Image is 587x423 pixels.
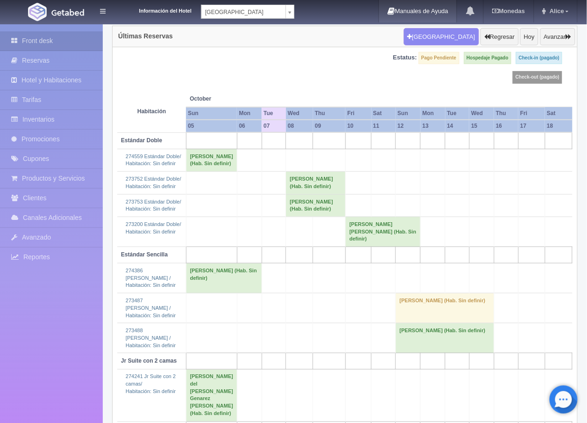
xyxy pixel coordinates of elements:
[126,221,181,234] a: 273200 Estándar Doble/Habitación: Sin definir
[547,7,564,15] span: Alice
[186,120,237,132] th: 05
[286,107,313,120] th: Wed
[518,120,545,132] th: 17
[190,95,258,103] span: October
[345,107,371,120] th: Fri
[126,199,181,212] a: 273753 Estándar Doble/Habitación: Sin definir
[345,217,421,247] td: [PERSON_NAME] [PERSON_NAME] (Hab. Sin definir)
[469,120,494,132] th: 15
[117,5,192,15] dt: Información del Hotel
[262,120,286,132] th: 07
[421,107,445,120] th: Mon
[186,370,237,422] td: [PERSON_NAME] del [PERSON_NAME] Genarez [PERSON_NAME] (Hab. Sin definir)
[480,28,518,46] button: Regresar
[121,251,168,258] b: Estándar Sencilla
[513,71,562,83] label: Check-out (pagado)
[372,107,396,120] th: Sat
[126,268,176,288] a: 274386 [PERSON_NAME] /Habitación: Sin definir
[286,194,345,217] td: [PERSON_NAME] (Hab. Sin definir)
[237,120,262,132] th: 06
[520,28,538,46] button: Hoy
[421,120,445,132] th: 13
[445,107,470,120] th: Tue
[286,120,313,132] th: 08
[126,153,181,167] a: 274559 Estándar Doble/Habitación: Sin definir
[201,5,294,19] a: [GEOGRAPHIC_DATA]
[51,9,84,16] img: Getabed
[494,120,518,132] th: 16
[445,120,470,132] th: 14
[28,3,47,21] img: Getabed
[396,323,494,353] td: [PERSON_NAME] (Hab. Sin definir)
[126,374,176,394] a: 274241 Jr Suite con 2 camas/Habitación: Sin definir
[262,107,286,120] th: Tue
[518,107,545,120] th: Fri
[545,120,572,132] th: 18
[516,52,562,64] label: Check-in (pagado)
[396,293,494,323] td: [PERSON_NAME] (Hab. Sin definir)
[469,107,494,120] th: Wed
[186,263,262,293] td: [PERSON_NAME] (Hab. Sin definir)
[286,172,345,194] td: [PERSON_NAME] (Hab. Sin definir)
[118,33,173,40] h4: Últimas Reservas
[313,107,346,120] th: Thu
[396,107,421,120] th: Sun
[545,107,572,120] th: Sat
[186,149,237,171] td: [PERSON_NAME] (Hab. Sin definir)
[137,108,166,115] strong: Habitación
[205,5,282,19] span: [GEOGRAPHIC_DATA]
[372,120,396,132] th: 11
[540,28,575,46] button: Avanzar
[126,298,176,318] a: 273487 [PERSON_NAME] /Habitación: Sin definir
[313,120,346,132] th: 09
[396,120,421,132] th: 12
[237,107,262,120] th: Mon
[492,7,525,15] b: Monedas
[186,107,237,120] th: Sun
[121,137,162,144] b: Estándar Doble
[126,328,176,348] a: 273488 [PERSON_NAME] /Habitación: Sin definir
[393,53,417,62] label: Estatus:
[494,107,518,120] th: Thu
[464,52,511,64] label: Hospedaje Pagado
[121,357,177,364] b: Jr Suite con 2 camas
[345,120,371,132] th: 10
[404,28,479,46] button: [GEOGRAPHIC_DATA]
[419,52,459,64] label: Pago Pendiente
[126,176,181,189] a: 273752 Estándar Doble/Habitación: Sin definir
